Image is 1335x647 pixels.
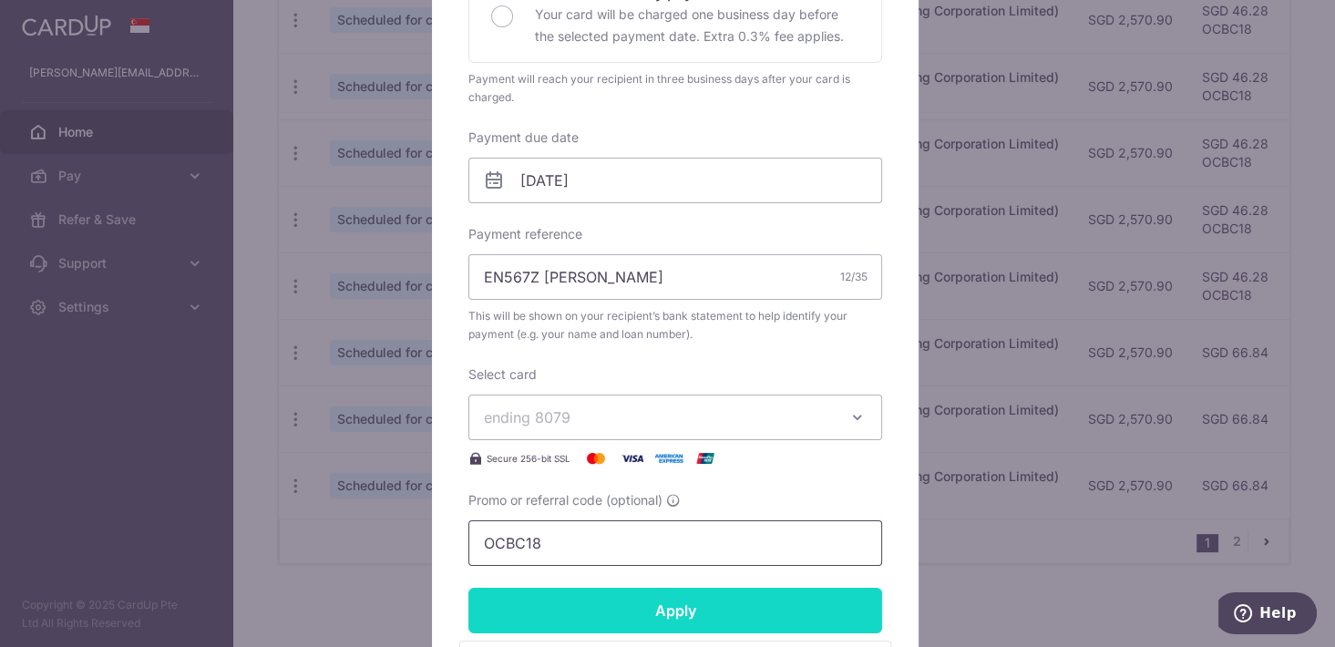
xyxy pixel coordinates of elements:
[468,365,537,384] label: Select card
[840,268,868,286] div: 12/35
[468,158,882,203] input: DD / MM / YYYY
[687,447,724,469] img: UnionPay
[487,451,570,466] span: Secure 256-bit SSL
[468,395,882,440] button: ending 8079
[468,588,882,633] input: Apply
[468,128,579,147] label: Payment due date
[468,70,882,107] div: Payment will reach your recipient in three business days after your card is charged.
[651,447,687,469] img: American Express
[578,447,614,469] img: Mastercard
[535,4,859,47] p: Your card will be charged one business day before the selected payment date. Extra 0.3% fee applies.
[468,225,582,243] label: Payment reference
[1218,592,1317,638] iframe: Opens a widget where you can find more information
[484,408,570,426] span: ending 8079
[614,447,651,469] img: Visa
[468,307,882,344] span: This will be shown on your recipient’s bank statement to help identify your payment (e.g. your na...
[468,491,662,509] span: Promo or referral code (optional)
